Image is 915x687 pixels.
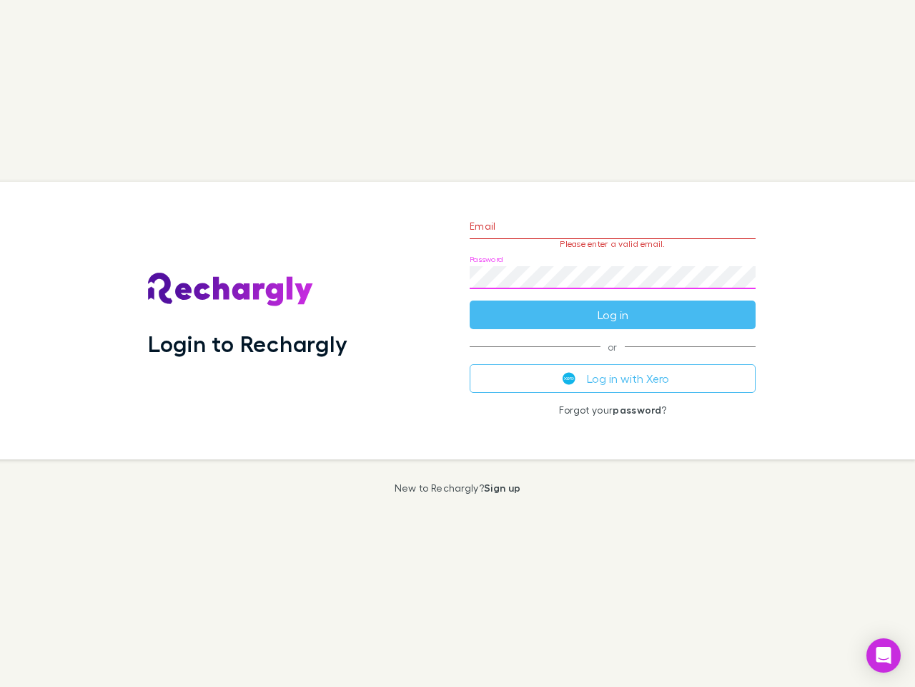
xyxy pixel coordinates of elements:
[613,404,661,416] a: password
[148,330,347,357] h1: Login to Rechargly
[395,482,521,494] p: New to Rechargly?
[470,364,756,393] button: Log in with Xero
[470,301,756,329] button: Log in
[470,346,756,347] span: or
[470,239,756,249] p: Please enter a valid email.
[563,372,575,385] img: Xero's logo
[484,482,520,494] a: Sign up
[866,638,901,673] div: Open Intercom Messenger
[148,273,314,307] img: Rechargly's Logo
[470,404,756,416] p: Forgot your ?
[470,254,503,265] label: Password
